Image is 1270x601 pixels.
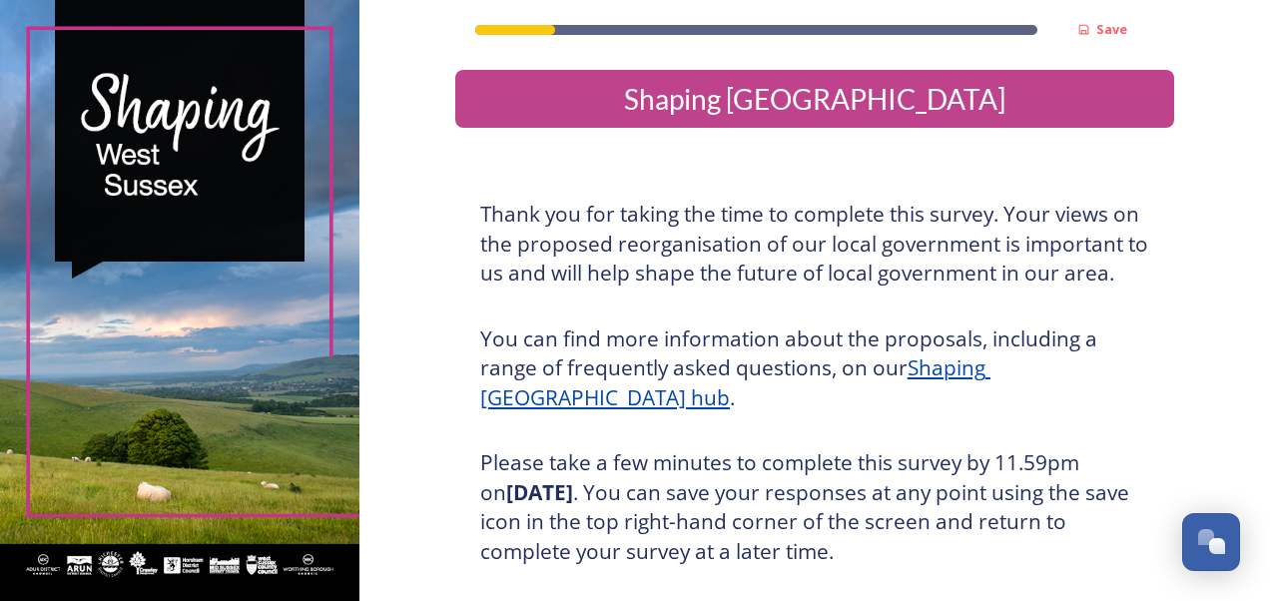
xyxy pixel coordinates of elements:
div: Shaping [GEOGRAPHIC_DATA] [463,78,1166,120]
strong: [DATE] [506,478,573,506]
h3: You can find more information about the proposals, including a range of frequently asked question... [480,324,1149,413]
strong: Save [1096,20,1127,38]
a: Shaping [GEOGRAPHIC_DATA] hub [480,353,990,411]
h3: Thank you for taking the time to complete this survey. Your views on the proposed reorganisation ... [480,200,1149,289]
h3: Please take a few minutes to complete this survey by 11.59pm on . You can save your responses at ... [480,448,1149,566]
button: Open Chat [1182,513,1240,571]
